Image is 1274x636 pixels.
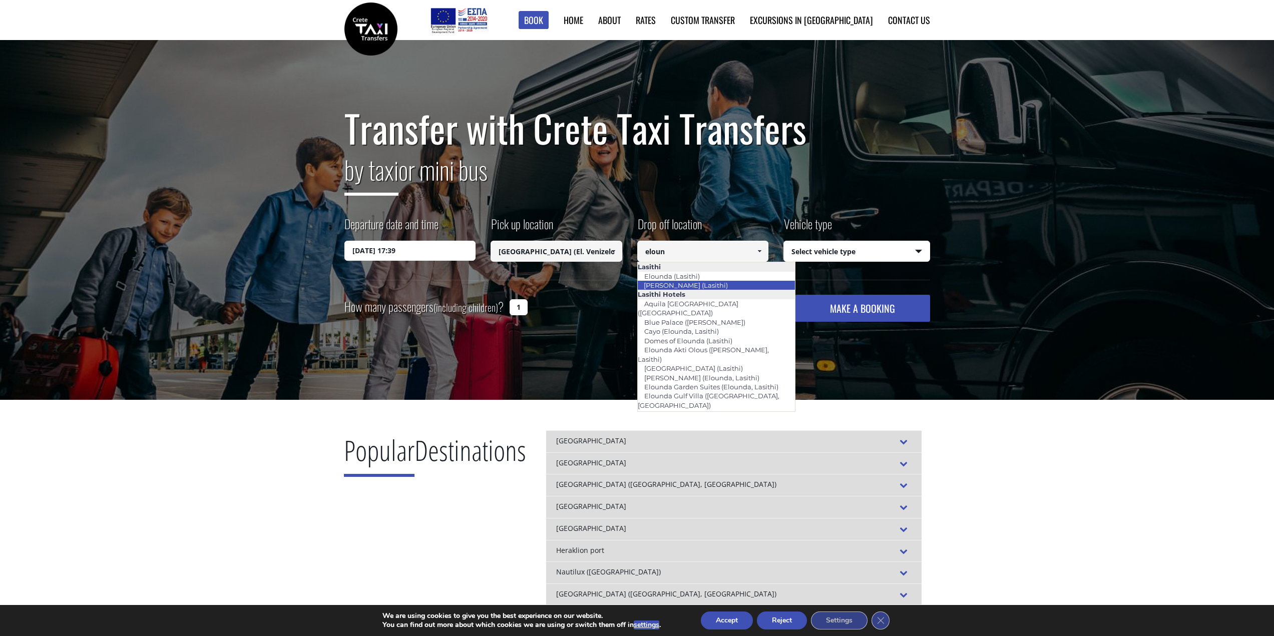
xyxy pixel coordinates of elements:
[344,149,930,203] h2: or mini bus
[546,430,922,452] div: [GEOGRAPHIC_DATA]
[429,5,489,35] img: e-bannersEUERDF180X90.jpg
[638,297,738,320] a: Aquila [GEOGRAPHIC_DATA] ([GEOGRAPHIC_DATA])
[671,14,735,27] a: Custom Transfer
[382,611,661,620] p: We are using cookies to give you the best experience on our website.
[598,14,621,27] a: About
[344,431,414,477] span: Popular
[382,620,661,629] p: You can find out more about which cookies we are using or switch them off in .
[634,620,659,629] button: settings
[546,474,922,496] div: [GEOGRAPHIC_DATA] ([GEOGRAPHIC_DATA], [GEOGRAPHIC_DATA])
[638,380,785,394] a: Elounda Garden Suites (Elounda, Lasithi)
[344,430,526,484] h2: Destinations
[344,295,504,319] label: How many passengers ?
[757,611,807,629] button: Reject
[638,361,749,375] a: [GEOGRAPHIC_DATA] (Lasithi)
[344,215,439,241] label: Departure date and time
[638,262,795,271] li: Lasithi
[638,343,769,366] a: Elounda Akti Olous ([PERSON_NAME], Lasithi)
[491,241,622,262] input: Select pickup location
[546,540,922,562] div: Heraklion port
[637,241,769,262] input: Select drop-off location
[784,241,930,262] span: Select vehicle type
[344,3,397,56] img: Crete Taxi Transfers | Safe Taxi Transfer Services from to Heraklion Airport, Chania Airport, Ret...
[546,561,922,583] div: Nautilux ([GEOGRAPHIC_DATA])
[546,583,922,605] div: [GEOGRAPHIC_DATA] ([GEOGRAPHIC_DATA], [GEOGRAPHIC_DATA])
[783,215,832,241] label: Vehicle type
[344,151,398,196] span: by taxi
[564,14,583,27] a: Home
[701,611,753,629] button: Accept
[638,334,739,348] a: Domes of Elounda (Lasithi)
[605,241,621,262] a: Show All Items
[750,14,873,27] a: Excursions in [GEOGRAPHIC_DATA]
[636,14,656,27] a: Rates
[638,324,725,338] a: Cayo (Elounda, Lasithi)
[872,611,890,629] button: Close GDPR Cookie Banner
[344,107,930,149] h1: Transfer with Crete Taxi Transfers
[637,215,702,241] label: Drop off location
[638,290,795,299] li: Lasithi Hotels
[795,295,930,322] button: MAKE A BOOKING
[434,300,498,315] small: (including children)
[638,269,706,283] a: Elounda (Lasithi)
[546,518,922,540] div: [GEOGRAPHIC_DATA]
[344,23,397,33] a: Crete Taxi Transfers | Safe Taxi Transfer Services from to Heraklion Airport, Chania Airport, Ret...
[638,389,779,412] a: Elounda Gulf Villa ([GEOGRAPHIC_DATA], [GEOGRAPHIC_DATA])
[638,371,766,385] a: [PERSON_NAME] (Elounda, Lasithi)
[751,241,768,262] a: Show All Items
[546,496,922,518] div: [GEOGRAPHIC_DATA]
[638,315,752,329] a: Blue Palace ([PERSON_NAME])
[637,278,734,292] a: [PERSON_NAME] (Lasithi)
[888,14,930,27] a: Contact us
[811,611,868,629] button: Settings
[491,215,553,241] label: Pick up location
[546,452,922,474] div: [GEOGRAPHIC_DATA]
[519,11,549,30] a: Book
